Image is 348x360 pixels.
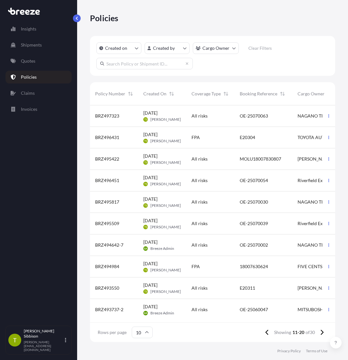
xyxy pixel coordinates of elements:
span: [DATE] [143,260,157,267]
span: TS [144,138,147,144]
a: Invoices [5,103,72,116]
button: Clear Filters [242,43,278,53]
span: Policy Number [95,91,125,97]
span: [PERSON_NAME] [150,160,181,165]
p: [PERSON_NAME] Sibbison [24,329,64,339]
span: Cargo Owner [298,91,325,97]
a: Policies [5,71,72,83]
span: [PERSON_NAME] [150,224,181,230]
span: OE-25070039 [240,220,268,227]
span: BRZ495422 [95,156,119,162]
span: TOYOTA AUTOMOBILE MUSEUM [298,134,335,141]
p: Clear Filters [248,45,272,51]
span: All risks [192,113,208,119]
span: E20304 [240,134,255,141]
span: All risks [192,177,208,184]
a: Shipments [5,39,72,51]
span: [DATE] [143,196,157,202]
span: [PERSON_NAME] [298,156,333,162]
span: All risks [192,242,208,248]
span: [PERSON_NAME] [150,117,181,122]
span: MOLU18007830807 [240,156,281,162]
span: TS [144,159,147,166]
span: Breeze Admin [150,311,174,316]
span: Riverfield Export Import Inc. [298,177,335,184]
a: Terms of Use [306,348,327,354]
span: OE-25070002 [240,242,268,248]
span: TS [144,224,147,230]
span: Breeze Admin [150,246,174,251]
span: BRZ493737-2 [95,306,123,313]
p: Created by [153,45,175,51]
span: 11-20 [292,329,304,336]
button: Sort [168,90,175,98]
p: Created on [105,45,127,51]
p: Quotes [21,58,35,64]
span: OE-25070030 [240,199,268,205]
span: BRZ494642-7 [95,242,123,248]
a: Privacy Policy [277,348,301,354]
span: OE-25060047 [240,306,268,313]
span: TS [144,181,147,187]
a: Quotes [5,55,72,67]
span: [PERSON_NAME] [150,289,181,294]
span: Booking Reference [240,91,277,97]
span: FIVE CENTS CO.,LTD [298,263,335,270]
span: TS [144,202,147,209]
span: All risks [192,306,208,313]
span: BRZ497323 [95,113,119,119]
span: MITSUBOSHI BOEKI LTD. [298,306,335,313]
span: NAGANO TRADING COMPANY [GEOGRAPHIC_DATA] [298,113,335,119]
span: 18007630624 [240,263,268,270]
span: [PERSON_NAME] [150,268,181,273]
p: Cargo Owner [202,45,229,51]
span: OE-25070054 [240,177,268,184]
a: Insights [5,22,72,35]
p: Invoices [21,106,37,112]
button: cargoOwner Filter options [193,42,239,54]
span: Coverage Type [192,91,221,97]
span: FPA [192,263,200,270]
span: NAGANO TRADING COMPANY [GEOGRAPHIC_DATA] [298,242,335,248]
button: createdOn Filter options [96,42,141,54]
span: [DATE] [143,174,157,181]
span: [DATE] [143,110,157,116]
span: All risks [192,199,208,205]
p: Policies [90,13,119,23]
span: BRZ493550 [95,285,119,291]
span: BRZ496431 [95,134,119,141]
span: Showing [274,329,291,336]
span: All risks [192,156,208,162]
span: BA [144,245,147,252]
span: TS [144,116,147,123]
span: [DATE] [143,131,157,138]
span: NAGANO TRADING COMPANY [GEOGRAPHIC_DATA] [298,199,335,205]
span: T [13,337,17,343]
span: FPA [192,134,200,141]
span: E20311 [240,285,255,291]
span: [PERSON_NAME] [298,285,333,291]
span: Riverfield Export Import Inc. [298,220,335,227]
span: BA [144,310,147,316]
p: [PERSON_NAME][EMAIL_ADDRESS][DOMAIN_NAME] [24,340,64,352]
span: [DATE] [143,303,157,310]
button: createdBy Filter options [145,42,190,54]
span: [PERSON_NAME] [150,181,181,187]
span: [DATE] [143,153,157,159]
span: [DATE] [143,217,157,224]
span: [DATE] [143,239,157,245]
button: Sort [222,90,230,98]
button: Sort [279,90,286,98]
span: BRZ494984 [95,263,119,270]
span: OE-25070063 [240,113,268,119]
span: TS [144,267,147,273]
span: BRZ495817 [95,199,119,205]
span: All risks [192,220,208,227]
span: [PERSON_NAME] [150,138,181,144]
span: [DATE] [143,282,157,288]
span: Rows per page [98,329,127,336]
button: Sort [127,90,134,98]
a: Claims [5,87,72,100]
span: TS [144,288,147,295]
